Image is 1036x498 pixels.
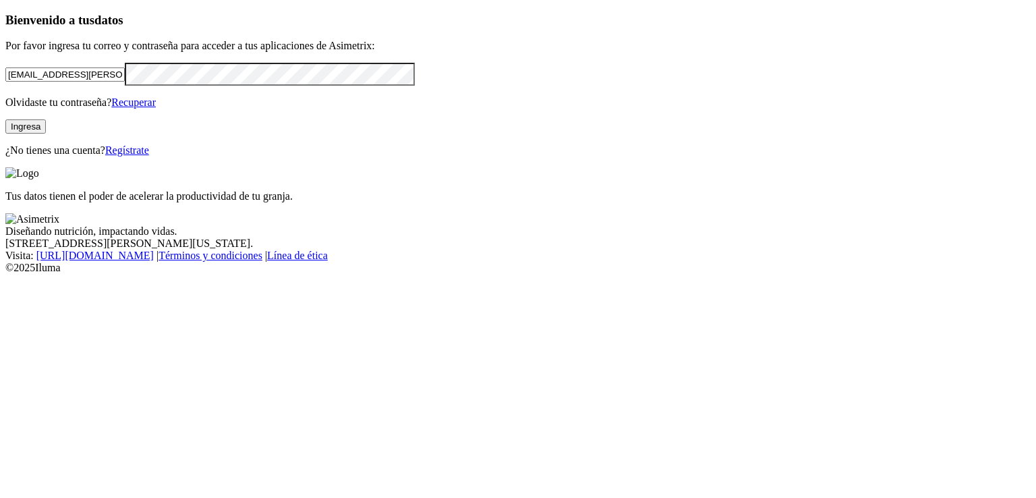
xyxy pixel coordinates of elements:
[94,13,123,27] span: datos
[267,250,328,261] a: Línea de ética
[111,96,156,108] a: Recuperar
[159,250,262,261] a: Términos y condiciones
[5,144,1031,157] p: ¿No tienes una cuenta?
[5,13,1031,28] h3: Bienvenido a tus
[5,250,1031,262] div: Visita : | |
[5,213,59,225] img: Asimetrix
[5,119,46,134] button: Ingresa
[5,190,1031,202] p: Tus datos tienen el poder de acelerar la productividad de tu granja.
[36,250,154,261] a: [URL][DOMAIN_NAME]
[105,144,149,156] a: Regístrate
[5,225,1031,238] div: Diseñando nutrición, impactando vidas.
[5,40,1031,52] p: Por favor ingresa tu correo y contraseña para acceder a tus aplicaciones de Asimetrix:
[5,262,1031,274] div: © 2025 Iluma
[5,67,125,82] input: Tu correo
[5,167,39,179] img: Logo
[5,238,1031,250] div: [STREET_ADDRESS][PERSON_NAME][US_STATE].
[5,96,1031,109] p: Olvidaste tu contraseña?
